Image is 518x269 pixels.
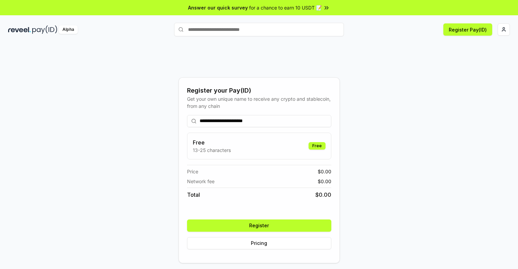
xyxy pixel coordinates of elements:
[187,219,331,232] button: Register
[443,23,492,36] button: Register Pay(ID)
[187,86,331,95] div: Register your Pay(ID)
[318,168,331,175] span: $ 0.00
[188,4,248,11] span: Answer our quick survey
[187,178,215,185] span: Network fee
[309,142,326,150] div: Free
[193,147,231,154] p: 13-25 characters
[187,168,198,175] span: Price
[187,191,200,199] span: Total
[249,4,322,11] span: for a chance to earn 10 USDT 📝
[32,25,57,34] img: pay_id
[193,138,231,147] h3: Free
[187,95,331,110] div: Get your own unique name to receive any crypto and stablecoin, from any chain
[318,178,331,185] span: $ 0.00
[187,237,331,249] button: Pricing
[8,25,31,34] img: reveel_dark
[59,25,78,34] div: Alpha
[315,191,331,199] span: $ 0.00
